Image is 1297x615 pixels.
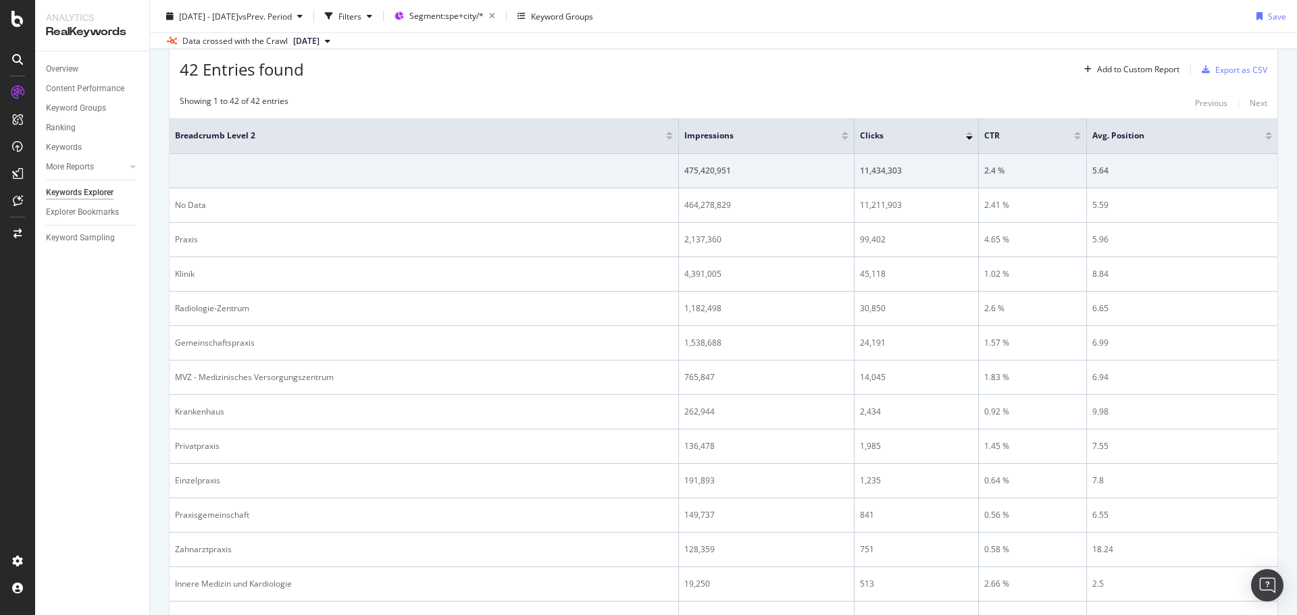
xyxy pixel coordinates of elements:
[984,578,1081,590] div: 2.66 %
[293,35,320,47] span: 2025 Aug. 29th
[175,234,673,246] div: Praxis
[46,160,126,174] a: More Reports
[860,509,973,521] div: 841
[46,140,140,155] a: Keywords
[46,82,124,96] div: Content Performance
[1092,440,1272,452] div: 7.55
[684,543,848,556] div: 128,359
[46,186,140,200] a: Keywords Explorer
[984,268,1081,280] div: 1.02 %
[46,231,140,245] a: Keyword Sampling
[984,406,1081,418] div: 0.92 %
[860,302,973,315] div: 30,850
[46,101,140,115] a: Keyword Groups
[1250,95,1267,111] button: Next
[46,11,138,24] div: Analytics
[1215,64,1267,76] div: Export as CSV
[1092,475,1272,487] div: 7.8
[175,302,673,315] div: Radiologie-Zentrum
[860,475,973,487] div: 1,235
[46,231,115,245] div: Keyword Sampling
[984,165,1081,177] div: 2.4 %
[684,302,848,315] div: 1,182,498
[46,186,113,200] div: Keywords Explorer
[1195,97,1227,109] div: Previous
[860,371,973,383] div: 14,045
[1196,59,1267,80] button: Export as CSV
[984,475,1081,487] div: 0.64 %
[175,371,673,383] div: MVZ - Medizinisches Versorgungszentrum
[684,406,848,418] div: 262,944
[1092,509,1272,521] div: 6.55
[1092,234,1272,246] div: 5.96
[684,440,848,452] div: 136,478
[182,35,288,47] div: Data crossed with the Crawl
[860,337,973,349] div: 24,191
[1092,578,1272,590] div: 2.5
[46,62,140,76] a: Overview
[1097,65,1179,74] div: Add to Custom Report
[984,337,1081,349] div: 1.57 %
[180,95,288,111] div: Showing 1 to 42 of 42 entries
[684,509,848,521] div: 149,737
[46,24,138,40] div: RealKeywords
[860,406,973,418] div: 2,434
[684,578,848,590] div: 19,250
[1092,268,1272,280] div: 8.84
[531,10,593,22] div: Keyword Groups
[1268,10,1286,22] div: Save
[684,234,848,246] div: 2,137,360
[175,440,673,452] div: Privatpraxis
[860,440,973,452] div: 1,985
[161,5,308,27] button: [DATE] - [DATE]vsPrev. Period
[409,10,484,22] span: Segment: spe+city/*
[860,199,973,211] div: 11,211,903
[1092,371,1272,383] div: 6.94
[984,509,1081,521] div: 0.56 %
[684,165,848,177] div: 475,420,951
[175,543,673,556] div: Zahnarztpraxis
[860,543,973,556] div: 751
[180,58,304,80] span: 42 Entries found
[46,205,140,219] a: Explorer Bookmarks
[984,130,1054,142] span: CTR
[1251,569,1283,601] div: Open Intercom Messenger
[46,82,140,96] a: Content Performance
[46,205,119,219] div: Explorer Bookmarks
[860,165,973,177] div: 11,434,303
[684,130,821,142] span: Impressions
[1092,130,1245,142] span: Avg. Position
[860,268,973,280] div: 45,118
[175,337,673,349] div: Gemeinschaftspraxis
[175,475,673,487] div: Einzelpraxis
[1092,199,1272,211] div: 5.59
[984,543,1081,556] div: 0.58 %
[46,121,76,135] div: Ranking
[984,371,1081,383] div: 1.83 %
[320,5,378,27] button: Filters
[684,475,848,487] div: 191,893
[984,302,1081,315] div: 2.6 %
[1092,302,1272,315] div: 6.65
[1092,165,1272,177] div: 5.64
[46,140,82,155] div: Keywords
[984,199,1081,211] div: 2.41 %
[684,371,848,383] div: 765,847
[860,234,973,246] div: 99,402
[175,268,673,280] div: Klinik
[46,121,140,135] a: Ranking
[1251,5,1286,27] button: Save
[1250,97,1267,109] div: Next
[1092,337,1272,349] div: 6.99
[1195,95,1227,111] button: Previous
[175,130,646,142] span: Breadcrumb Level 2
[46,62,78,76] div: Overview
[860,578,973,590] div: 513
[175,199,673,211] div: No Data
[1092,406,1272,418] div: 9.98
[338,10,361,22] div: Filters
[684,268,848,280] div: 4,391,005
[1092,543,1272,556] div: 18.24
[175,578,673,590] div: Innere Medizin und Kardiologie
[175,509,673,521] div: Praxisgemeinschaft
